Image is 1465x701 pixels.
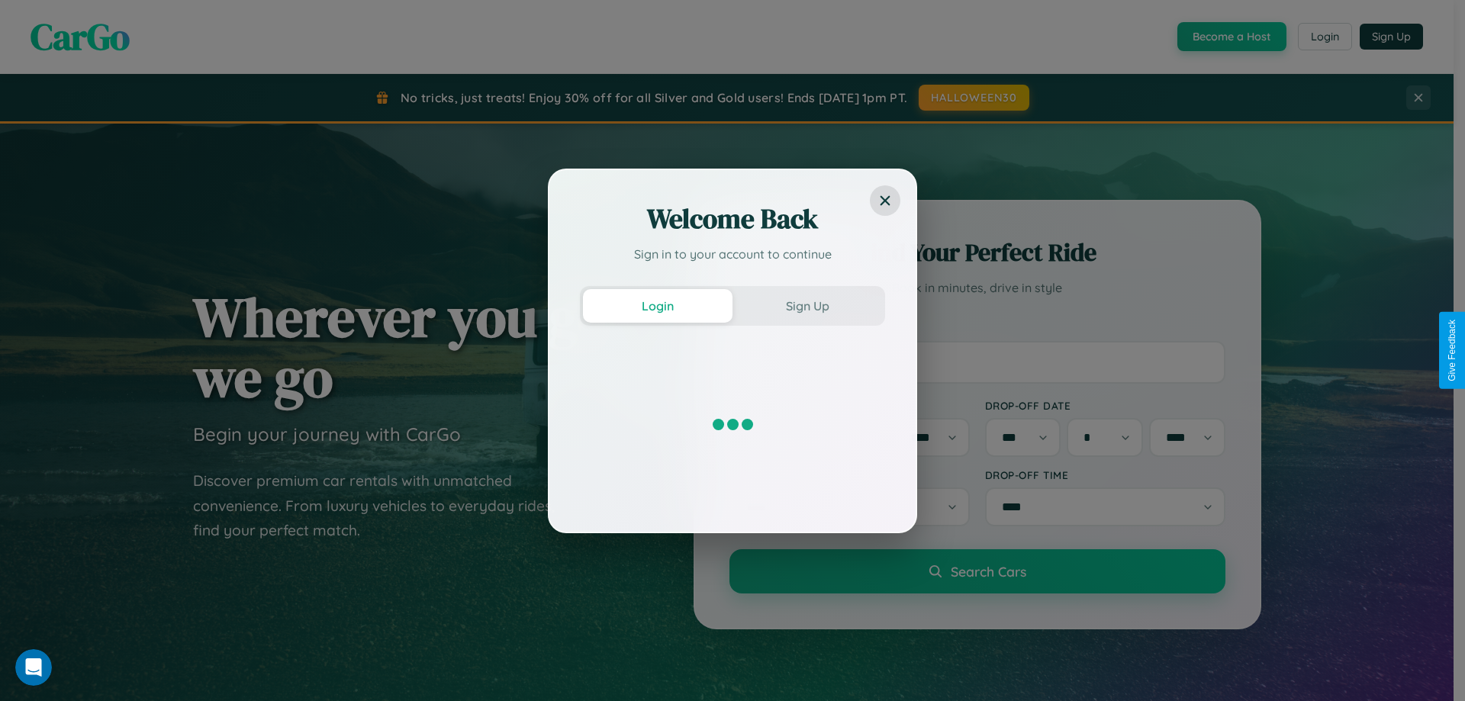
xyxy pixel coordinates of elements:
p: Sign in to your account to continue [580,245,885,263]
iframe: Intercom live chat [15,649,52,686]
h2: Welcome Back [580,201,885,237]
button: Sign Up [732,289,882,323]
div: Give Feedback [1447,320,1457,381]
button: Login [583,289,732,323]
